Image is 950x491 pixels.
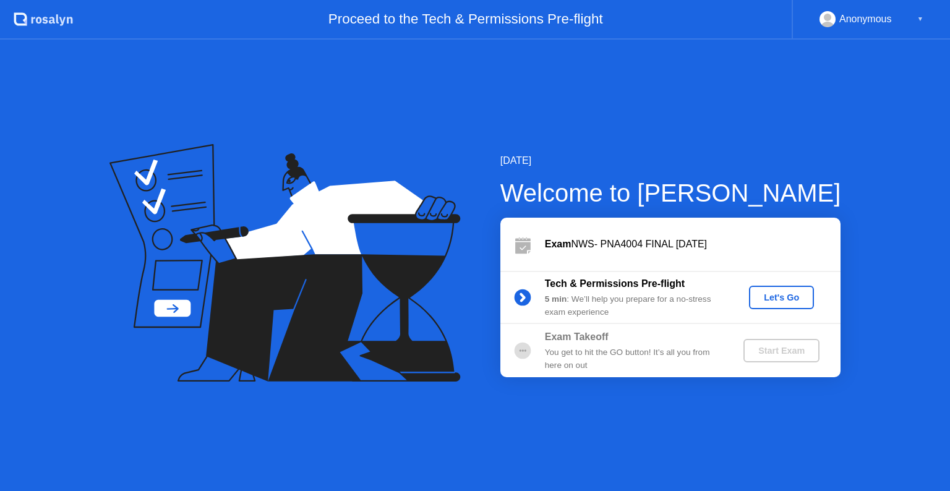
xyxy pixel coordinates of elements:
div: NWS- PNA4004 FINAL [DATE] [545,237,841,252]
div: Start Exam [748,346,815,356]
div: Let's Go [754,292,809,302]
div: : We’ll help you prepare for a no-stress exam experience [545,293,723,318]
div: Anonymous [839,11,892,27]
button: Let's Go [749,286,814,309]
div: ▼ [917,11,923,27]
b: Exam [545,239,571,249]
b: 5 min [545,294,567,304]
b: Exam Takeoff [545,331,609,342]
b: Tech & Permissions Pre-flight [545,278,685,289]
div: Welcome to [PERSON_NAME] [500,174,841,211]
div: [DATE] [500,153,841,168]
div: You get to hit the GO button! It’s all you from here on out [545,346,723,372]
button: Start Exam [743,339,819,362]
